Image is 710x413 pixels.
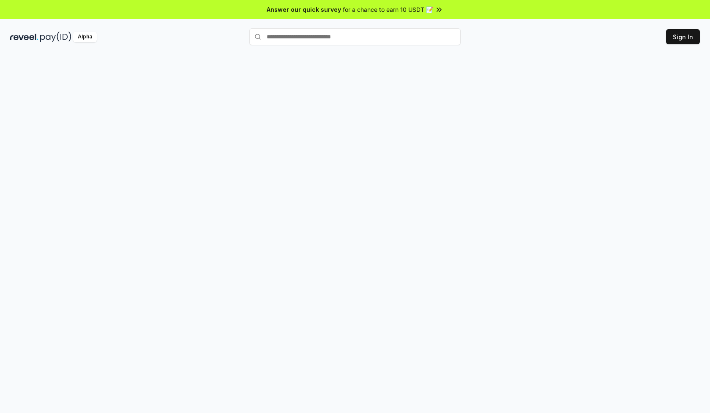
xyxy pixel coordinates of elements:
[73,32,97,42] div: Alpha
[343,5,433,14] span: for a chance to earn 10 USDT 📝
[40,32,71,42] img: pay_id
[10,32,38,42] img: reveel_dark
[666,29,700,44] button: Sign In
[267,5,341,14] span: Answer our quick survey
